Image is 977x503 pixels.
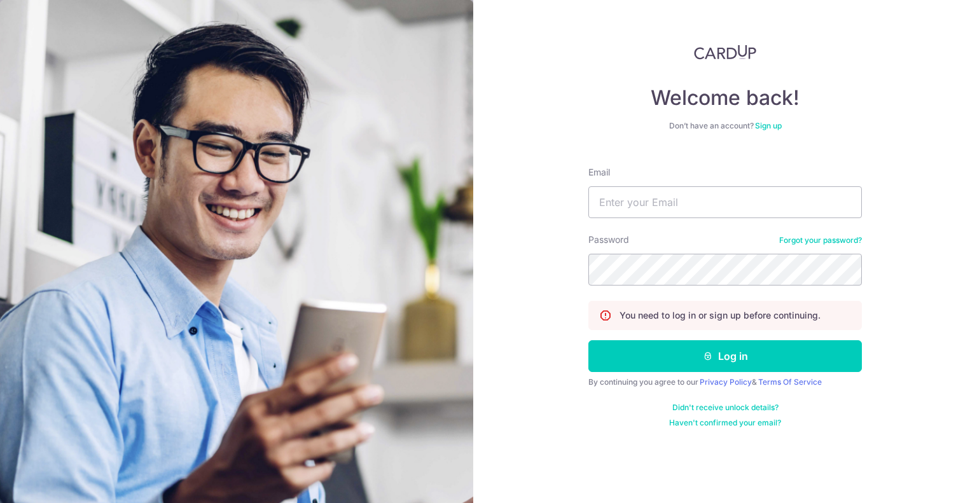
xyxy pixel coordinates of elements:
label: Email [588,166,610,179]
button: Log in [588,340,862,372]
h4: Welcome back! [588,85,862,111]
a: Sign up [755,121,782,130]
label: Password [588,233,629,246]
input: Enter your Email [588,186,862,218]
div: Don’t have an account? [588,121,862,131]
a: Privacy Policy [700,377,752,387]
a: Terms Of Service [758,377,822,387]
a: Forgot your password? [779,235,862,245]
img: CardUp Logo [694,45,756,60]
p: You need to log in or sign up before continuing. [620,309,821,322]
div: By continuing you agree to our & [588,377,862,387]
a: Didn't receive unlock details? [672,403,779,413]
a: Haven't confirmed your email? [669,418,781,428]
